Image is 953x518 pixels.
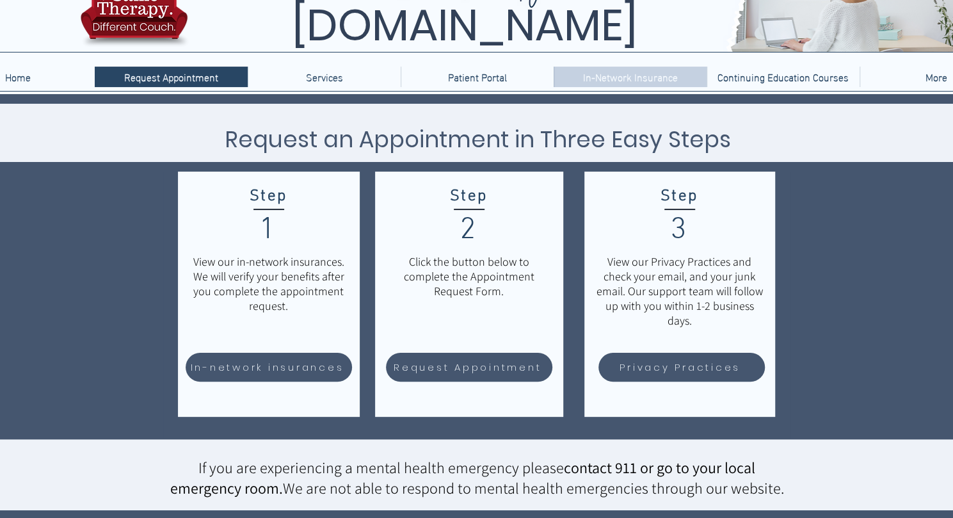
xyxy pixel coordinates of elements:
a: In-network insurances [186,353,352,382]
span: In-network insurances [191,360,344,375]
a: Patient Portal [401,67,554,87]
a: In-Network Insurance [554,67,707,87]
span: Step [250,187,287,206]
p: Patient Portal [442,67,513,87]
a: Request Appointment [386,353,552,382]
span: Request Appointment [394,360,541,375]
a: Continuing Education Courses [707,67,860,87]
p: If you are experiencing a mental health emergency please We are not able to respond to mental hea... [163,457,792,498]
p: View our in-network insurances. We will verify your benefits after you complete the appointment r... [188,254,350,313]
span: Step [661,187,698,206]
span: contact 911 or go to your local emergency room. [170,457,756,498]
span: 3 [670,212,688,249]
span: Privacy Practices [620,360,741,375]
p: Services [300,67,349,87]
p: View our Privacy Practices and check your email, and your junk email. Our support team will follo... [595,254,765,328]
span: 1 [259,212,277,249]
span: 2 [460,212,477,249]
span: Step [450,187,488,206]
div: Services [248,67,401,87]
p: Continuing Education Courses [711,67,855,87]
a: Privacy Practices [598,353,765,382]
p: Request Appointment [118,67,225,87]
h3: Request an Appointment in Three Easy Steps [163,122,792,156]
p: In-Network Insurance [577,67,684,87]
p: Click the button below to complete the Appointment Request Form. [388,254,550,298]
a: Request Appointment [95,67,248,87]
